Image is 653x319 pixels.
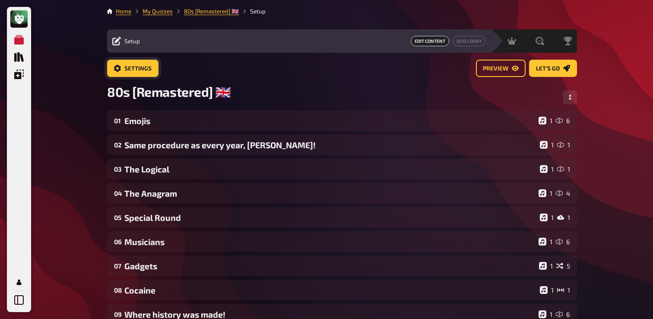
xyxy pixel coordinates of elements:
[557,214,570,221] div: 1
[557,165,570,173] div: 1
[539,117,552,124] div: 1
[143,8,173,15] a: My Quizzes
[453,36,485,46] a: Quiz Lobby
[556,238,570,246] div: 6
[124,213,536,223] div: Special Round
[557,286,570,294] div: 1
[563,90,577,104] button: Change Order
[114,286,121,294] div: 08
[124,285,536,295] div: Cocaine
[539,238,552,246] div: 1
[116,7,131,16] li: Home
[184,8,239,15] a: 80s [Remastered] ​🇬🇧
[10,274,28,291] a: My Account
[540,214,554,221] div: 1
[114,141,121,149] div: 02
[124,188,535,198] div: The Anagram
[10,48,28,66] a: Quiz Library
[124,116,535,126] div: Emojis
[476,60,526,77] a: Preview
[529,60,577,77] a: Let's go
[483,66,508,72] span: Preview
[114,189,121,197] div: 04
[540,286,554,294] div: 1
[540,165,554,173] div: 1
[556,262,570,270] div: 5
[114,117,121,124] div: 01
[114,214,121,221] div: 05
[114,310,121,318] div: 09
[10,66,28,83] a: Overlays
[124,261,536,271] div: Gadgets
[556,117,570,124] div: 6
[536,66,560,72] span: Let's go
[540,141,554,149] div: 1
[239,7,266,16] li: Setup
[114,238,121,246] div: 06
[124,66,152,72] span: Settings
[556,310,570,318] div: 6
[411,36,449,46] span: Edit Content
[107,60,158,77] a: Settings
[116,8,131,15] a: Home
[539,262,553,270] div: 1
[539,310,552,318] div: 1
[114,262,121,270] div: 07
[556,189,570,197] div: 4
[173,7,239,16] li: 80s [Remastered] ​🇬🇧
[124,38,140,45] span: Setup
[539,189,552,197] div: 1
[10,31,28,48] a: My Quizzes
[124,237,535,247] div: Musicians
[107,84,231,100] span: 80s [Remastered] ​🇬🇧
[557,141,570,149] div: 1
[131,7,173,16] li: My Quizzes
[124,140,536,150] div: Same procedure as every year, [PERSON_NAME]!
[114,165,121,173] div: 03
[124,164,536,174] div: The Logical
